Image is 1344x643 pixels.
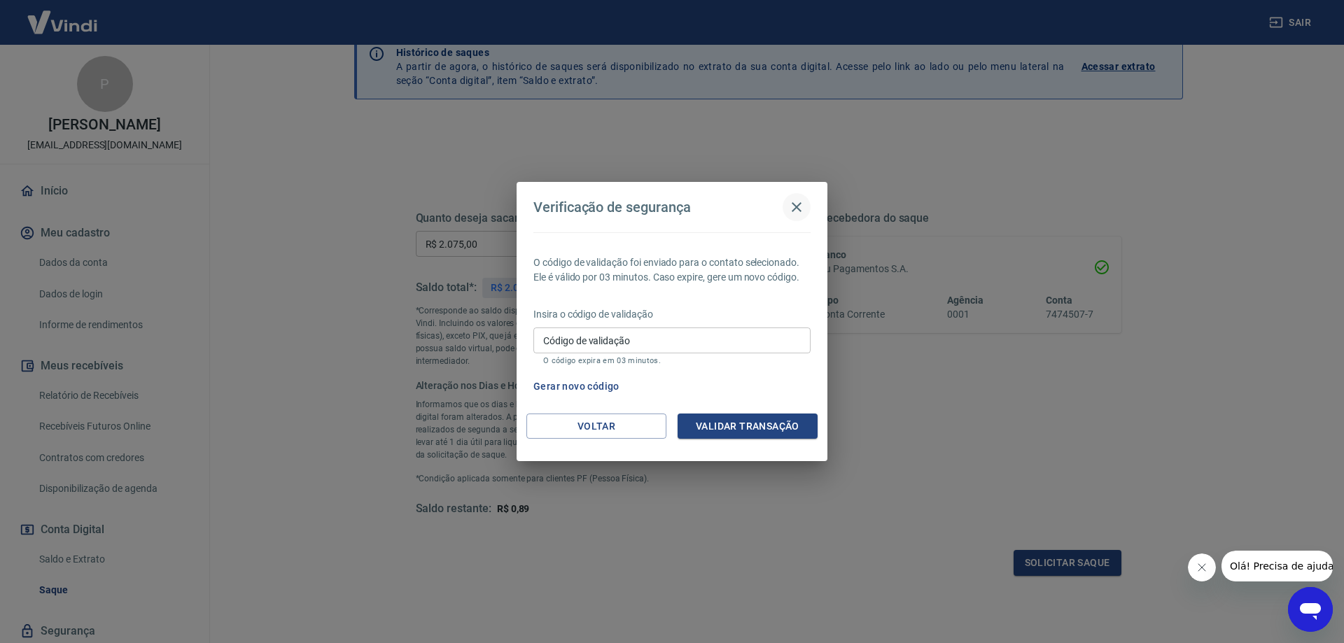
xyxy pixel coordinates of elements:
iframe: Botão para abrir a janela de mensagens [1288,587,1333,632]
h4: Verificação de segurança [533,199,691,215]
button: Voltar [526,414,666,439]
span: Olá! Precisa de ajuda? [8,10,118,21]
iframe: Mensagem da empresa [1221,551,1333,581]
iframe: Fechar mensagem [1188,553,1216,581]
p: O código expira em 03 minutos. [543,356,801,365]
p: Insira o código de validação [533,307,811,322]
button: Gerar novo código [528,374,625,400]
button: Validar transação [678,414,818,439]
p: O código de validação foi enviado para o contato selecionado. Ele é válido por 03 minutos. Caso e... [533,255,811,285]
